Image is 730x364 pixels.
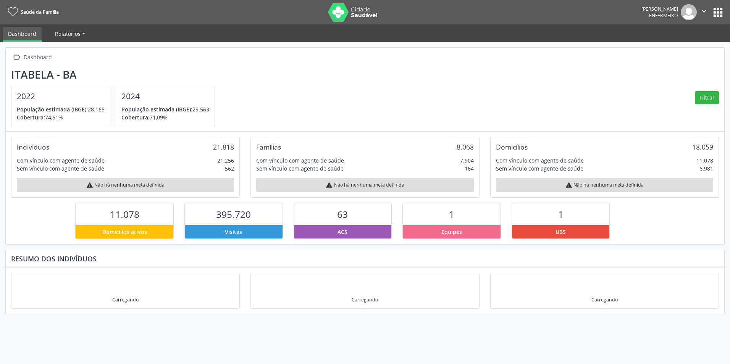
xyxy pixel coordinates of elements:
span: 63 [337,208,348,221]
i:  [11,52,22,63]
div: Com vínculo com agente de saúde [17,156,105,164]
span: ACS [338,228,347,236]
span: 11.078 [110,208,139,221]
i: warning [86,182,93,188]
div: Sem vínculo com agente de saúde [17,164,104,172]
a: Saúde da Família [5,6,59,18]
div: 164 [465,164,474,172]
span: Relatórios [55,30,81,37]
span: Equipes [441,228,462,236]
p: 71,09% [121,113,209,121]
div: Carregando [352,296,378,303]
div: Famílias [256,143,281,151]
button:  [697,4,711,20]
i:  [700,7,708,15]
i: warning [326,182,333,188]
span: 1 [558,208,564,221]
span: População estimada (IBGE): [17,106,88,113]
span: Domicílios ativos [102,228,147,236]
span: 1 [449,208,454,221]
div: [PERSON_NAME] [641,6,678,12]
div: Itabela - BA [11,68,220,81]
div: Carregando [591,296,618,303]
a: Relatórios [50,27,90,40]
div: 562 [225,164,234,172]
img: img [681,4,697,20]
p: 74,61% [17,113,105,121]
div: 11.078 [696,156,713,164]
div: 7.904 [460,156,474,164]
div: Domicílios [496,143,528,151]
button: Filtrar [695,91,719,104]
div: Sem vínculo com agente de saúde [496,164,583,172]
div: 18.059 [692,143,713,151]
h4: 2022 [17,92,105,101]
div: 6.981 [699,164,713,172]
span: População estimada (IBGE): [121,106,192,113]
div: Resumo dos indivíduos [11,254,719,263]
h4: 2024 [121,92,209,101]
div: 21.818 [213,143,234,151]
div: 8.068 [457,143,474,151]
span: Cobertura: [17,114,45,121]
span: Enfermeiro [649,12,678,19]
span: Saúde da Família [21,9,59,15]
span: UBS [556,228,566,236]
div: Com vínculo com agente de saúde [496,156,584,164]
span: Visitas [225,228,242,236]
div: Não há nenhuma meta definida [17,178,234,192]
div: Indivíduos [17,143,49,151]
div: Não há nenhuma meta definida [496,178,713,192]
span: Cobertura: [121,114,150,121]
p: 29.563 [121,105,209,113]
div: Não há nenhuma meta definida [256,178,473,192]
div: Sem vínculo com agente de saúde [256,164,344,172]
i: warning [565,182,572,188]
div: Carregando [112,296,139,303]
div: 21.256 [217,156,234,164]
p: 28.165 [17,105,105,113]
button: apps [711,6,725,19]
div: Com vínculo com agente de saúde [256,156,344,164]
div: Dashboard [22,52,53,63]
span: 395.720 [216,208,251,221]
a: Dashboard [3,27,42,42]
a:  Dashboard [11,52,53,63]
